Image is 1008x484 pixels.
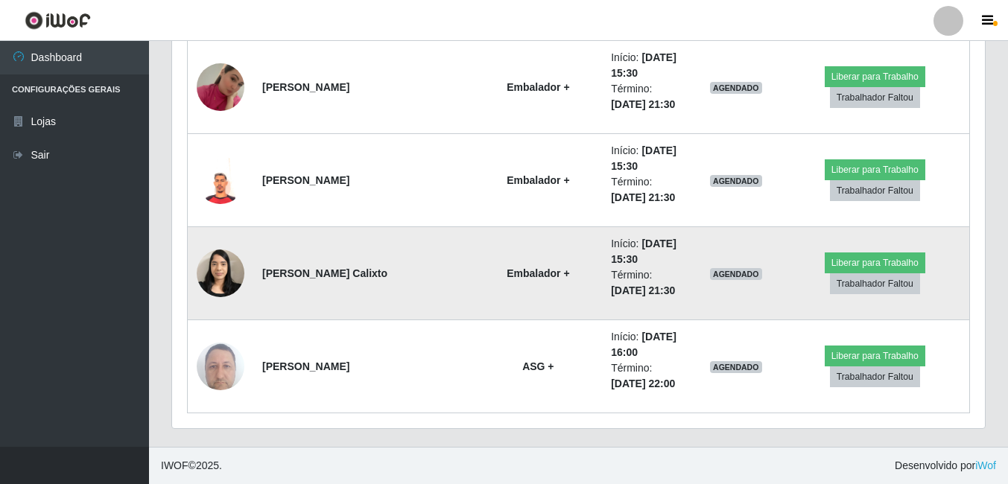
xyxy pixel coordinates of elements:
li: Término: [611,174,682,206]
button: Liberar para Trabalho [825,252,925,273]
time: [DATE] 21:30 [611,98,675,110]
li: Início: [611,50,682,81]
button: Liberar para Trabalho [825,66,925,87]
li: Início: [611,143,682,174]
button: Trabalhador Faltou [830,87,920,108]
li: Término: [611,360,682,392]
strong: [PERSON_NAME] [262,81,349,93]
strong: [PERSON_NAME] Calixto [262,267,387,279]
time: [DATE] 21:30 [611,191,675,203]
time: [DATE] 21:30 [611,284,675,296]
strong: ASG + [522,360,554,372]
img: 1741890042510.jpeg [197,45,244,130]
time: [DATE] 22:00 [611,378,675,389]
strong: [PERSON_NAME] [262,360,349,372]
li: Início: [611,236,682,267]
button: Trabalhador Faltou [830,273,920,294]
strong: Embalador + [507,267,569,279]
button: Trabalhador Faltou [830,180,920,201]
img: 1736086638686.jpeg [197,334,244,398]
span: AGENDADO [710,82,762,94]
li: Início: [611,329,682,360]
button: Trabalhador Faltou [830,366,920,387]
strong: Embalador + [507,174,569,186]
span: Desenvolvido por [895,458,996,474]
time: [DATE] 15:30 [611,144,676,172]
strong: Embalador + [507,81,569,93]
li: Término: [611,81,682,112]
img: 1753969834649.jpeg [197,241,244,305]
img: CoreUI Logo [25,11,91,30]
time: [DATE] 15:30 [611,238,676,265]
span: AGENDADO [710,268,762,280]
time: [DATE] 16:00 [611,331,676,358]
img: 1741723439768.jpeg [197,156,244,204]
span: AGENDADO [710,361,762,373]
a: iWof [975,459,996,471]
span: IWOF [161,459,188,471]
time: [DATE] 15:30 [611,51,676,79]
li: Término: [611,267,682,299]
button: Liberar para Trabalho [825,346,925,366]
span: © 2025 . [161,458,222,474]
span: AGENDADO [710,175,762,187]
button: Liberar para Trabalho [825,159,925,180]
strong: [PERSON_NAME] [262,174,349,186]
